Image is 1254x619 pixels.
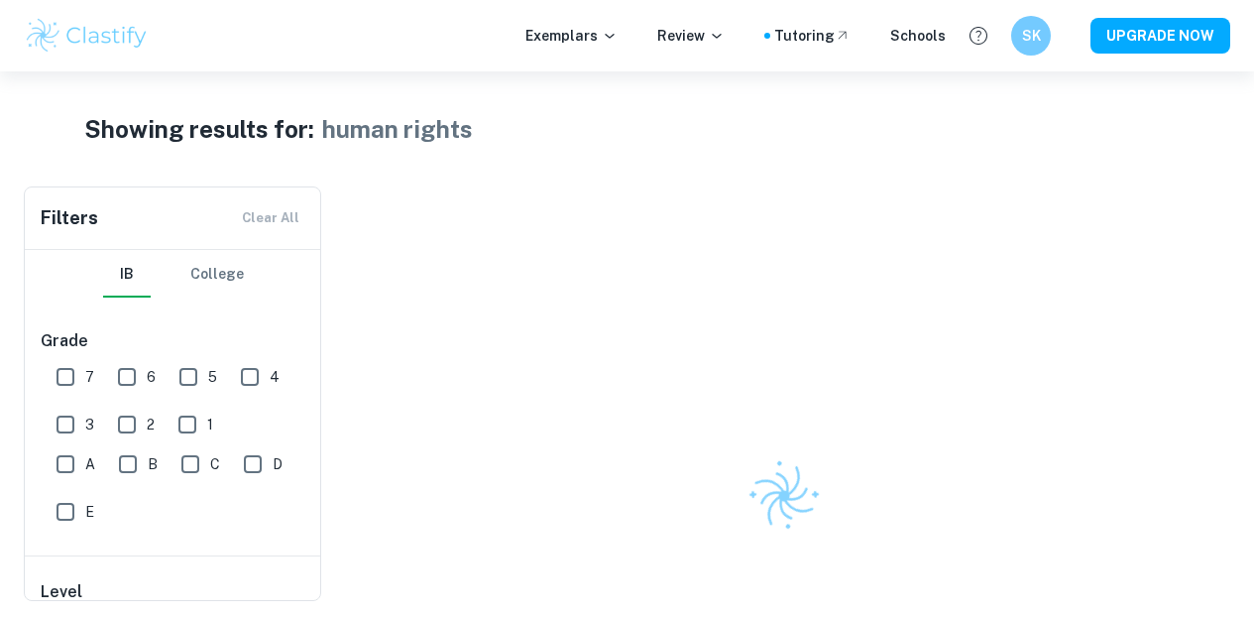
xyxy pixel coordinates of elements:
span: 4 [270,366,280,388]
div: Filter type choice [103,250,244,298]
span: 5 [208,366,217,388]
span: B [148,453,158,475]
h6: Filters [41,204,98,232]
span: 1 [207,414,213,435]
button: Help and Feedback [962,19,995,53]
button: UPGRADE NOW [1090,18,1230,54]
span: 2 [147,414,155,435]
h6: Level [41,580,306,604]
button: College [190,250,244,298]
h6: SK [1020,25,1043,47]
h1: Showing results for: [84,111,314,147]
img: Clastify logo [24,16,150,56]
a: Tutoring [774,25,851,47]
span: D [273,453,283,475]
span: A [85,453,95,475]
span: 6 [147,366,156,388]
p: Exemplars [525,25,618,47]
span: 3 [85,414,94,435]
h6: Grade [41,329,306,353]
button: SK [1011,16,1051,56]
img: Clastify logo [735,447,833,546]
span: E [85,501,94,523]
span: 7 [85,366,94,388]
p: Review [657,25,725,47]
span: C [210,453,220,475]
button: IB [103,250,151,298]
a: Schools [890,25,946,47]
h1: human rights [322,111,473,147]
